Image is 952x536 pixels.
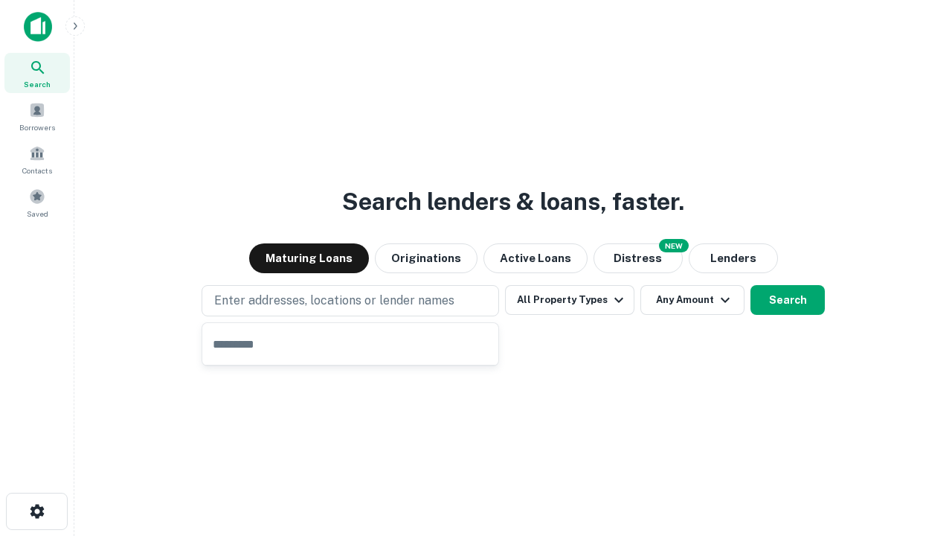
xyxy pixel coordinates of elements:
span: Saved [27,208,48,220]
button: Maturing Loans [249,243,369,273]
a: Contacts [4,139,70,179]
button: Active Loans [483,243,588,273]
a: Saved [4,182,70,223]
button: All Property Types [505,285,634,315]
span: Contacts [22,165,52,176]
button: Search [750,285,825,315]
button: Enter addresses, locations or lender names [202,285,499,316]
button: Any Amount [640,285,744,315]
a: Borrowers [4,96,70,136]
span: Search [24,78,51,90]
h3: Search lenders & loans, faster. [342,184,684,220]
span: Borrowers [19,121,55,133]
button: Lenders [689,243,778,273]
div: NEW [659,239,689,252]
button: Search distressed loans with lien and other non-mortgage details. [594,243,683,273]
a: Search [4,53,70,93]
img: capitalize-icon.png [24,12,52,42]
button: Originations [375,243,477,273]
iframe: Chat Widget [878,417,952,488]
p: Enter addresses, locations or lender names [214,292,454,310]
